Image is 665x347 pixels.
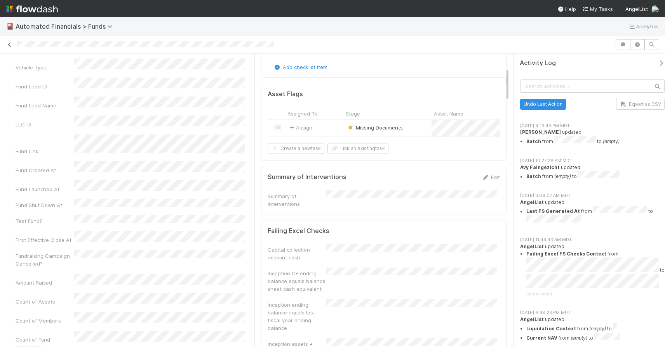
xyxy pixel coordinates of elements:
[16,64,74,71] div: Vehicle Type
[520,199,665,224] div: updated:
[268,269,326,293] div: Inception CF ending balance equals balance sheet cash equivalent
[16,217,74,225] div: Test Fund?
[16,102,74,109] div: Fund Lead Name
[346,124,403,131] div: Missing Documents
[520,309,665,316] div: [DATE] 6:38:23 PM MDT
[6,2,58,16] img: logo-inverted-e16ddd16eac7371096b0.svg
[526,209,580,214] strong: Last FS Generated At
[287,110,318,117] span: Assigned To
[571,335,587,341] em: (empty)
[520,316,544,322] strong: AngelList
[327,143,388,154] button: Link an existingtask
[268,143,324,154] button: Create a newtask
[582,6,613,12] span: My Tasks
[526,335,557,341] strong: Current NAV
[288,124,312,131] span: Assign
[526,136,665,145] li: from to
[526,250,665,298] summary: Failing Excel FS Checks Context from to (show more)
[16,252,74,268] div: Fundraising Campaign Cancelled?
[616,99,665,110] button: Export as CSV
[520,129,665,145] div: updated:
[16,121,74,128] div: LLC ID
[625,6,648,12] span: AngelList
[482,174,500,180] a: Edit
[520,123,665,129] div: [DATE] 4:13:43 PM MDT
[520,129,561,135] strong: [PERSON_NAME]
[268,227,329,235] h5: Failing Excel Checks
[268,301,326,332] div: Inception ending balance equals last fiscal year ending balance
[526,323,665,333] li: from to
[268,192,326,208] div: Summary of Interventions
[526,251,606,257] strong: Failing Excel FS Checks Context
[526,174,541,180] strong: Batch
[557,5,576,13] div: Help
[520,79,665,93] input: Search activities...
[520,164,560,170] strong: Avy Faingezicht
[16,185,74,193] div: Fund Launched At
[628,22,659,31] a: Analytics
[434,110,463,117] span: Asset Name
[520,164,665,180] div: updated:
[268,90,303,98] h5: Asset Flags
[554,174,571,180] em: (empty)
[16,298,74,306] div: Count of Assets
[651,5,659,13] img: avatar_5ff1a016-d0ce-496a-bfbe-ad3802c4d8a0.png
[603,138,620,144] em: (empty)
[526,206,665,224] li: from to
[520,243,544,249] strong: AngelList
[268,173,346,181] h5: Summary of Interventions
[346,124,403,131] span: Missing Documents
[520,199,544,205] strong: AngelList
[16,317,74,325] div: Count of Members
[520,243,665,297] div: updated:
[526,333,665,342] li: from to
[582,5,613,13] a: My Tasks
[273,64,327,70] a: Add checklist item
[520,316,665,342] div: updated:
[268,246,326,261] div: Capital collection account cash
[520,157,665,164] div: [DATE] 10:27:26 AM MDT
[526,326,576,331] strong: Liquidation Context
[16,236,74,244] div: First Effective Close At
[526,171,665,180] li: from to
[16,83,74,90] div: Fund Lead ID
[16,22,117,30] span: Automated Financials > Funds
[16,279,74,287] div: Amount Raised
[16,201,74,209] div: Fund Shut Down At
[526,291,552,297] span: (show more)
[520,237,665,243] div: [DATE] 11:43:43 AM MDT
[520,192,665,199] div: [DATE] 3:09:07 AM MDT
[16,166,74,174] div: Fund Created At
[346,110,360,117] span: Stage
[520,99,566,110] button: Undo Last Action
[526,138,541,144] strong: Batch
[520,59,556,67] span: Activity Log
[16,147,74,155] div: Fund Link
[6,23,14,29] span: 🎴
[589,326,606,331] em: (empty)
